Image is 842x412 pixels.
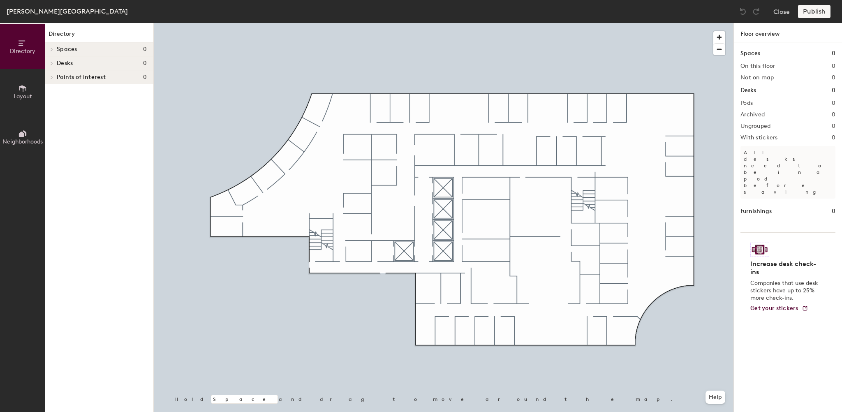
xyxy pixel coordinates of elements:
span: Get your stickers [750,305,798,312]
img: Redo [752,7,760,16]
span: Spaces [57,46,77,53]
span: Neighborhoods [2,138,43,145]
h2: 0 [832,100,835,106]
span: Directory [10,48,35,55]
h1: Floor overview [734,23,842,42]
h2: 0 [832,134,835,141]
h2: Archived [740,111,765,118]
h1: Furnishings [740,207,772,216]
a: Get your stickers [750,305,808,312]
h2: 0 [832,63,835,69]
button: Help [706,391,725,404]
h1: 0 [832,49,835,58]
span: Points of interest [57,74,106,81]
h2: On this floor [740,63,775,69]
h4: Increase desk check-ins [750,260,821,276]
span: Desks [57,60,73,67]
img: Undo [739,7,747,16]
button: Close [773,5,790,18]
h2: Ungrouped [740,123,771,130]
h1: 0 [832,86,835,95]
h1: Spaces [740,49,760,58]
span: Layout [14,93,32,100]
h1: Desks [740,86,756,95]
h2: 0 [832,123,835,130]
h2: Not on map [740,74,774,81]
h2: 0 [832,111,835,118]
p: All desks need to be in a pod before saving [740,146,835,199]
img: Sticker logo [750,243,769,257]
h2: Pods [740,100,753,106]
p: Companies that use desk stickers have up to 25% more check-ins. [750,280,821,302]
span: 0 [143,46,147,53]
span: 0 [143,74,147,81]
h1: 0 [832,207,835,216]
h2: With stickers [740,134,778,141]
h1: Directory [45,30,153,42]
h2: 0 [832,74,835,81]
div: [PERSON_NAME][GEOGRAPHIC_DATA] [7,6,128,16]
span: 0 [143,60,147,67]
